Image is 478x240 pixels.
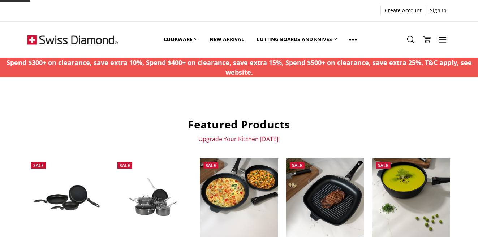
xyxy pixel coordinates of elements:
[292,162,302,169] span: Sale
[120,162,130,169] span: Sale
[27,118,450,131] h2: Featured Products
[381,5,426,16] a: Create Account
[4,58,474,77] p: Spend $300+ on clearance, save extra 10%, Spend $400+ on clearance, save extra 15%, Spend $500+ o...
[426,5,451,16] a: Sign In
[114,171,192,224] img: Swiss Diamond Hard Anodised 5 pc set (20 & 28cm fry pan, 16cm sauce pan w lid, 24x7cm saute pan w...
[203,23,250,56] a: New arrival
[343,23,363,56] a: Show All
[27,158,105,236] a: XD Nonstick 3 Piece Fry Pan set - 20CM, 24CM & 28CM
[27,135,450,143] p: Upgrade Your Kitchen [DATE]!
[286,158,364,236] img: XD Induction 28 x 4cm square GRILL PAN w/Detachable Handle
[27,22,118,58] img: Free Shipping On Every Order
[378,162,388,169] span: Sale
[372,158,450,236] img: XD Induction 28 x 7.5cm Deep SAUTE PAN w/Detachable Handle
[114,158,192,236] a: Swiss Diamond Hard Anodised 5 pc set (20 & 28cm fry pan, 16cm sauce pan w lid, 24x7cm saute pan w...
[33,162,44,169] span: Sale
[206,162,216,169] span: Sale
[250,23,343,56] a: Cutting boards and knives
[158,23,204,56] a: Cookware
[27,178,105,217] img: XD Nonstick 3 Piece Fry Pan set - 20CM, 24CM & 28CM
[200,158,278,236] img: XD Induction 2 piece FRY PAN set w/Detachable Handles 24 &28cm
